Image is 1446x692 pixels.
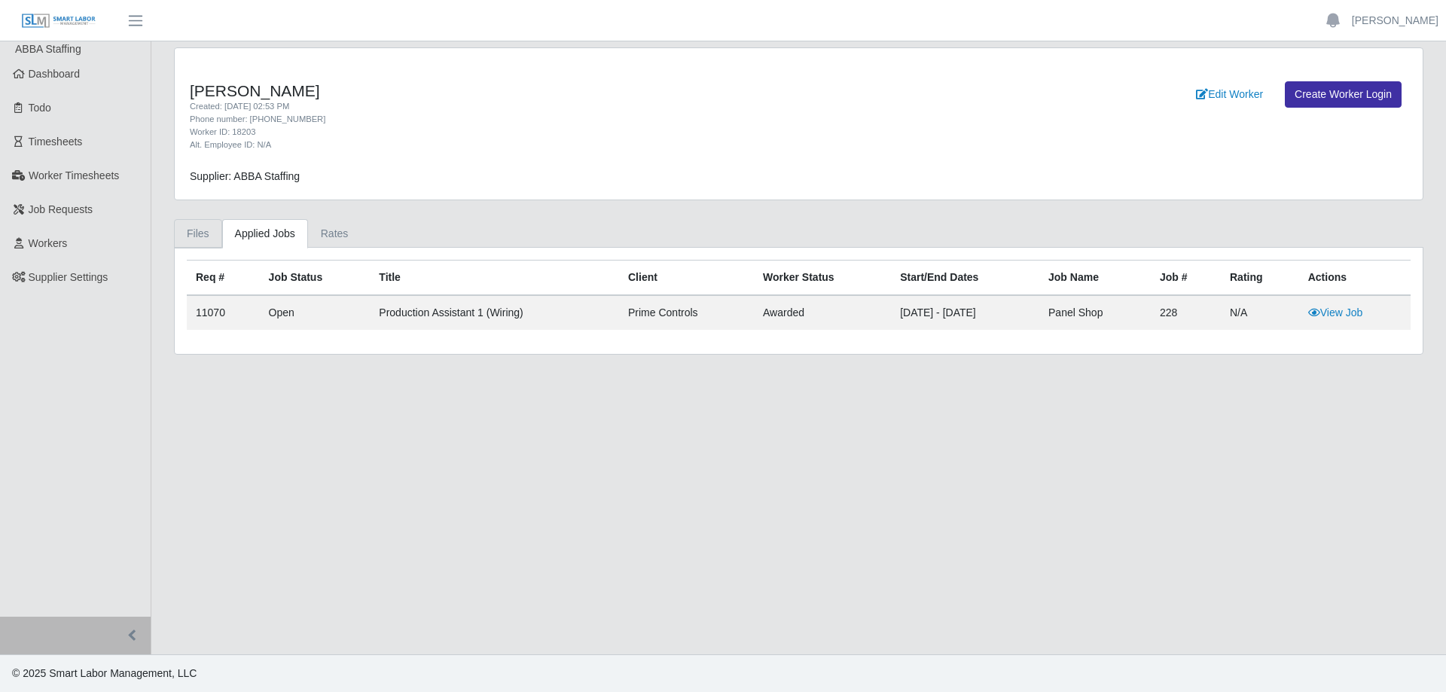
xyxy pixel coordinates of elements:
[29,136,83,148] span: Timesheets
[187,295,260,330] td: 11070
[15,43,81,55] span: ABBA Staffing
[1308,306,1363,319] a: View Job
[12,667,197,679] span: © 2025 Smart Labor Management, LLC
[754,295,891,330] td: awarded
[891,261,1039,296] th: Start/End Dates
[260,295,371,330] td: Open
[619,261,754,296] th: Client
[29,68,81,80] span: Dashboard
[370,261,619,296] th: Title
[754,261,891,296] th: Worker Status
[1186,81,1273,108] a: Edit Worker
[1039,295,1151,330] td: Panel Shop
[29,271,108,283] span: Supplier Settings
[29,203,93,215] span: Job Requests
[222,219,308,248] a: Applied Jobs
[190,139,891,151] div: Alt. Employee ID: N/A
[1352,13,1438,29] a: [PERSON_NAME]
[21,13,96,29] img: SLM Logo
[1151,295,1221,330] td: 228
[29,237,68,249] span: Workers
[29,169,119,181] span: Worker Timesheets
[190,170,300,182] span: Supplier: ABBA Staffing
[1299,261,1411,296] th: Actions
[1039,261,1151,296] th: Job Name
[190,100,891,113] div: Created: [DATE] 02:53 PM
[370,295,619,330] td: Production Assistant 1 (Wiring)
[1285,81,1402,108] a: Create Worker Login
[174,219,222,248] a: Files
[190,126,891,139] div: Worker ID: 18203
[308,219,361,248] a: Rates
[190,81,891,100] h4: [PERSON_NAME]
[1221,295,1299,330] td: N/A
[187,261,260,296] th: Req #
[260,261,371,296] th: Job Status
[619,295,754,330] td: Prime Controls
[1151,261,1221,296] th: Job #
[29,102,51,114] span: Todo
[891,295,1039,330] td: [DATE] - [DATE]
[1221,261,1299,296] th: Rating
[190,113,891,126] div: Phone number: [PHONE_NUMBER]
